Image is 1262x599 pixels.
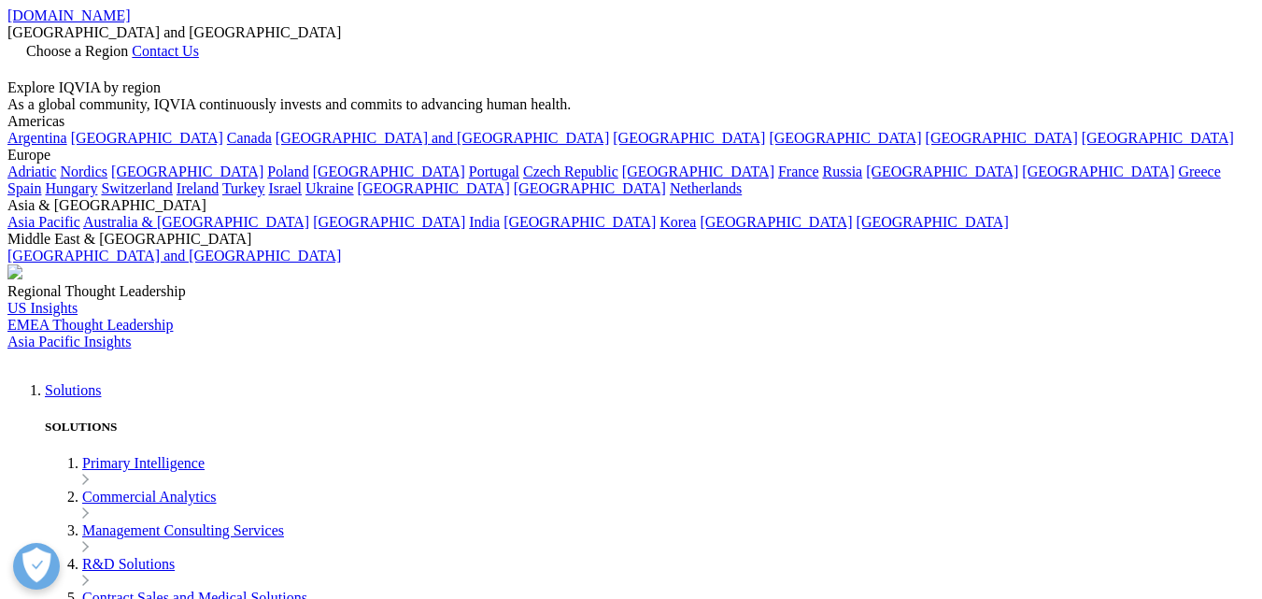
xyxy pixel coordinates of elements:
[83,214,309,230] a: Australia & [GEOGRAPHIC_DATA]
[60,164,107,179] a: Nordics
[222,180,265,196] a: Turkey
[7,130,67,146] a: Argentina
[857,214,1009,230] a: [GEOGRAPHIC_DATA]
[82,489,217,505] a: Commercial Analytics
[7,113,1255,130] div: Americas
[13,543,60,590] button: Open Preferences
[7,7,131,23] a: [DOMAIN_NAME]
[313,164,465,179] a: [GEOGRAPHIC_DATA]
[26,43,128,59] span: Choose a Region
[7,264,22,279] img: 2093_analyzing-data-using-big-screen-display-and-laptop.png
[7,79,1255,96] div: Explore IQVIA by region
[469,214,500,230] a: India
[769,130,921,146] a: [GEOGRAPHIC_DATA]
[111,164,263,179] a: [GEOGRAPHIC_DATA]
[177,180,219,196] a: Ireland
[7,231,1255,248] div: Middle East & [GEOGRAPHIC_DATA]
[45,382,101,398] a: Solutions
[1082,130,1234,146] a: [GEOGRAPHIC_DATA]
[823,164,863,179] a: Russia
[7,214,80,230] a: Asia Pacific
[1022,164,1174,179] a: [GEOGRAPHIC_DATA]
[7,300,78,316] a: US Insights
[503,214,656,230] a: [GEOGRAPHIC_DATA]
[82,455,205,471] a: Primary Intelligence
[7,197,1255,214] div: Asia & [GEOGRAPHIC_DATA]
[659,214,696,230] a: Korea
[7,334,131,349] a: Asia Pacific Insights
[82,556,175,572] a: R&D Solutions
[1178,164,1220,179] a: Greece
[45,420,1255,435] h5: SOLUTIONS
[101,180,172,196] a: Switzerland
[276,130,609,146] a: [GEOGRAPHIC_DATA] and [GEOGRAPHIC_DATA]
[700,214,852,230] a: [GEOGRAPHIC_DATA]
[7,248,341,264] a: [GEOGRAPHIC_DATA] and [GEOGRAPHIC_DATA]
[7,96,1255,113] div: As a global community, IQVIA continuously invests and commits to advancing human health.
[7,317,173,333] a: EMEA Thought Leadership
[269,180,303,196] a: Israel
[926,130,1078,146] a: [GEOGRAPHIC_DATA]
[82,522,284,538] a: Management Consulting Services
[267,164,308,179] a: Poland
[613,130,765,146] a: [GEOGRAPHIC_DATA]
[7,24,1255,41] div: [GEOGRAPHIC_DATA] and [GEOGRAPHIC_DATA]
[469,164,519,179] a: Portugal
[7,147,1255,164] div: Europe
[71,130,223,146] a: [GEOGRAPHIC_DATA]
[523,164,618,179] a: Czech Republic
[866,164,1018,179] a: [GEOGRAPHIC_DATA]
[670,180,742,196] a: Netherlands
[7,283,1255,300] div: Regional Thought Leadership
[305,180,354,196] a: Ukraine
[7,164,56,179] a: Adriatic
[7,180,41,196] a: Spain
[778,164,819,179] a: France
[132,43,199,59] a: Contact Us
[45,180,97,196] a: Hungary
[227,130,272,146] a: Canada
[514,180,666,196] a: [GEOGRAPHIC_DATA]
[313,214,465,230] a: [GEOGRAPHIC_DATA]
[622,164,774,179] a: [GEOGRAPHIC_DATA]
[358,180,510,196] a: [GEOGRAPHIC_DATA]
